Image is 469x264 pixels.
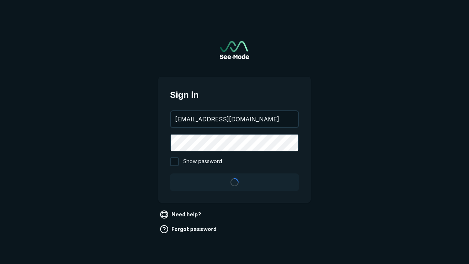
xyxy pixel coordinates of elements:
a: Go to sign in [220,41,249,59]
input: your@email.com [171,111,298,127]
a: Need help? [158,209,204,220]
span: Sign in [170,88,299,102]
span: Show password [183,157,222,166]
img: See-Mode Logo [220,41,249,59]
a: Forgot password [158,223,219,235]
